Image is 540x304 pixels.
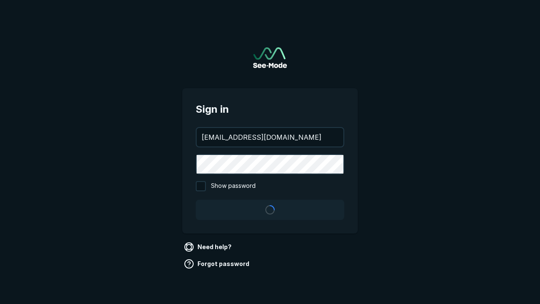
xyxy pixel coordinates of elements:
a: Go to sign in [253,47,287,68]
span: Show password [211,181,256,191]
a: Need help? [182,240,235,254]
input: your@email.com [197,128,343,147]
img: See-Mode Logo [253,47,287,68]
a: Forgot password [182,257,253,271]
span: Sign in [196,102,344,117]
